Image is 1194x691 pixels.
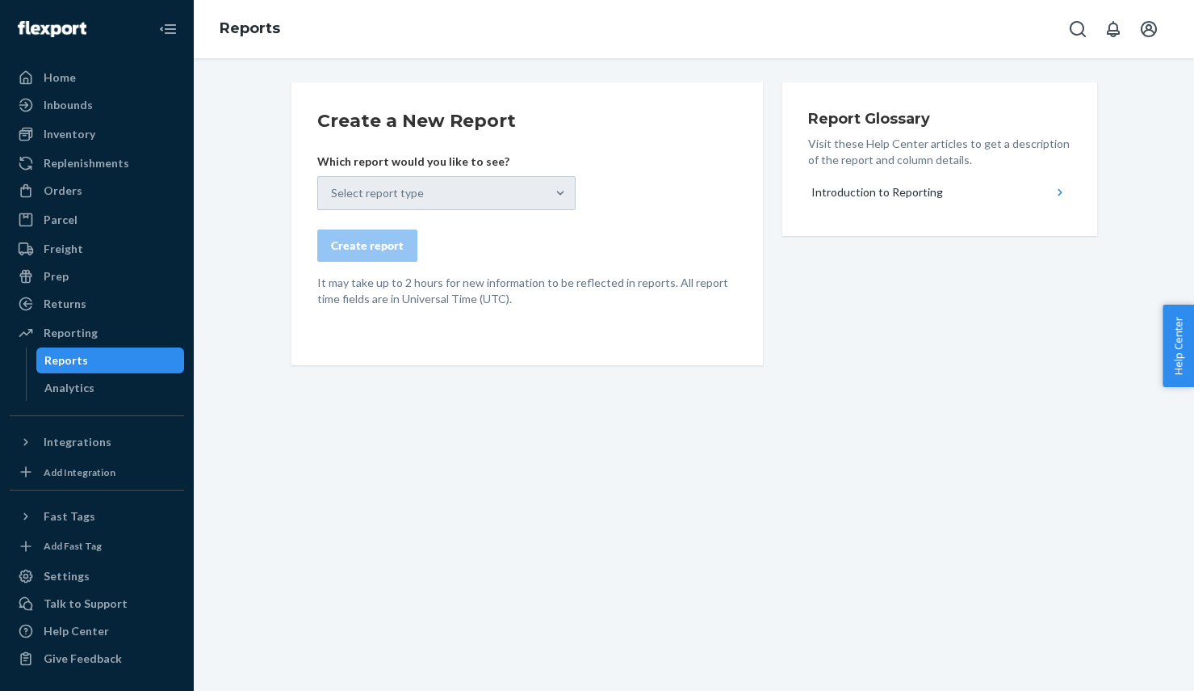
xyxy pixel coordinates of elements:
[44,352,88,369] div: Reports
[10,178,184,204] a: Orders
[10,121,184,147] a: Inventory
[10,618,184,644] a: Help Center
[44,434,111,450] div: Integrations
[1163,305,1194,387] button: Help Center
[10,429,184,455] button: Integrations
[10,563,184,589] a: Settings
[317,108,737,134] h2: Create a New Report
[44,155,129,171] div: Replenishments
[1062,13,1094,45] button: Open Search Box
[44,596,128,612] div: Talk to Support
[10,236,184,262] a: Freight
[808,108,1071,129] h3: Report Glossary
[811,184,943,200] div: Introduction to Reporting
[44,466,115,479] div: Add Integration
[44,241,83,257] div: Freight
[36,375,185,401] a: Analytics
[10,65,184,91] a: Home
[331,238,404,254] div: Create report
[44,325,98,341] div: Reporting
[44,651,122,667] div: Give Feedback
[44,623,109,639] div: Help Center
[44,268,69,284] div: Prep
[317,230,417,262] button: Create report
[317,275,737,307] p: It may take up to 2 hours for new information to be reflected in reports. All report time fields ...
[207,6,293,53] ol: breadcrumbs
[808,136,1071,168] p: Visit these Help Center articles to get a description of the report and column details.
[152,13,184,45] button: Close Navigation
[10,291,184,317] a: Returns
[36,348,185,373] a: Reports
[10,150,184,176] a: Replenishments
[10,320,184,346] a: Reporting
[18,21,86,37] img: Flexport logo
[10,461,184,483] a: Add Integration
[44,568,90,584] div: Settings
[10,504,184,529] button: Fast Tags
[10,646,184,672] button: Give Feedback
[1097,13,1129,45] button: Open notifications
[317,154,576,170] p: Which report would you like to see?
[10,591,184,617] button: Talk to Support
[44,212,78,228] div: Parcel
[44,296,86,312] div: Returns
[10,207,184,233] a: Parcel
[1133,13,1165,45] button: Open account menu
[10,536,184,558] a: Add Fast Tag
[44,380,94,396] div: Analytics
[10,263,184,289] a: Prep
[10,92,184,118] a: Inbounds
[44,126,95,142] div: Inventory
[44,539,102,553] div: Add Fast Tag
[44,70,76,86] div: Home
[220,19,280,37] a: Reports
[44,97,93,113] div: Inbounds
[808,175,1071,210] button: Introduction to Reporting
[44,183,82,199] div: Orders
[44,508,95,525] div: Fast Tags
